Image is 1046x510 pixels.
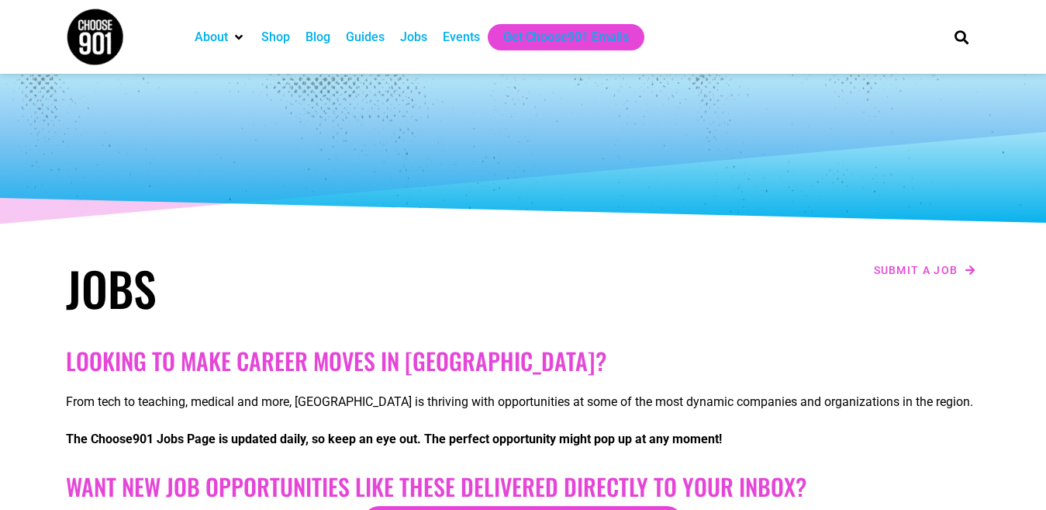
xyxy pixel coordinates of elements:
[66,347,981,375] h2: Looking to make career moves in [GEOGRAPHIC_DATA]?
[66,393,981,411] p: From tech to teaching, medical and more, [GEOGRAPHIC_DATA] is thriving with opportunities at some...
[503,28,629,47] a: Get Choose901 Emails
[261,28,290,47] a: Shop
[948,24,974,50] div: Search
[346,28,385,47] a: Guides
[66,473,981,501] h2: Want New Job Opportunities like these Delivered Directly to your Inbox?
[400,28,427,47] a: Jobs
[195,28,228,47] a: About
[187,24,254,50] div: About
[187,24,928,50] nav: Main nav
[66,260,516,316] h1: Jobs
[874,265,958,276] span: Submit a job
[869,260,981,280] a: Submit a job
[443,28,480,47] a: Events
[66,432,722,446] strong: The Choose901 Jobs Page is updated daily, so keep an eye out. The perfect opportunity might pop u...
[306,28,330,47] a: Blog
